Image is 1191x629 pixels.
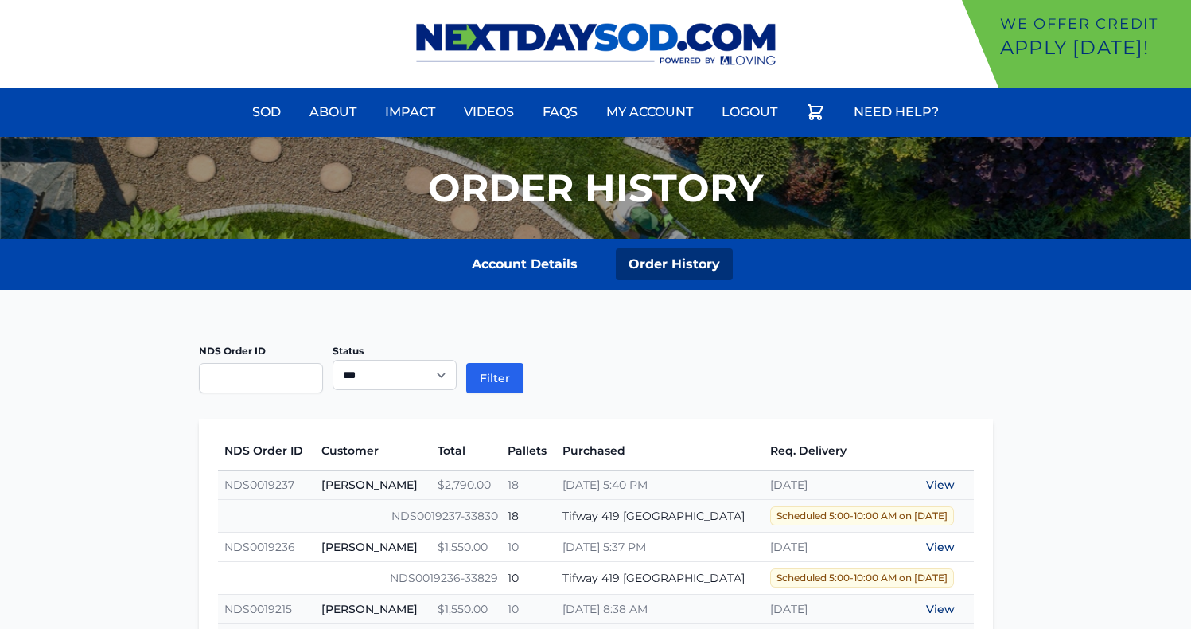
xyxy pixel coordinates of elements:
[224,540,295,554] a: NDS0019236
[431,595,501,624] td: $1,550.00
[315,432,431,471] th: Customer
[597,93,703,131] a: My Account
[764,533,891,562] td: [DATE]
[501,562,556,595] td: 10
[315,533,431,562] td: [PERSON_NAME]
[218,432,315,471] th: NDS Order ID
[466,363,523,393] button: Filter
[926,478,955,492] a: View
[926,540,955,554] a: View
[431,533,501,562] td: $1,550.00
[224,478,294,492] a: NDS0019237
[770,568,954,588] span: Scheduled 5:00-10:00 AM on [DATE]
[428,169,763,207] h1: Order History
[556,595,764,624] td: [DATE] 8:38 AM
[459,248,590,280] a: Account Details
[454,93,523,131] a: Videos
[556,500,764,533] td: Tifway 419 [GEOGRAPHIC_DATA]
[224,602,292,616] a: NDS0019215
[501,500,556,533] td: 18
[616,248,733,280] a: Order History
[218,500,502,533] td: NDS0019237-33830
[501,533,556,562] td: 10
[1000,13,1185,35] p: We offer Credit
[844,93,948,131] a: Need Help?
[431,432,501,471] th: Total
[712,93,787,131] a: Logout
[1000,35,1185,61] p: Apply [DATE]!
[501,471,556,500] td: 18
[556,432,764,471] th: Purchased
[764,471,891,500] td: [DATE]
[764,595,891,624] td: [DATE]
[199,345,266,357] label: NDS Order ID
[243,93,290,131] a: Sod
[300,93,366,131] a: About
[764,432,891,471] th: Req. Delivery
[501,595,556,624] td: 10
[556,471,764,500] td: [DATE] 5:40 PM
[926,602,955,616] a: View
[315,595,431,624] td: [PERSON_NAME]
[770,506,954,525] span: Scheduled 5:00-10:00 AM on [DATE]
[501,432,556,471] th: Pallets
[556,533,764,562] td: [DATE] 5:37 PM
[218,562,502,595] td: NDS0019236-33829
[315,471,431,500] td: [PERSON_NAME]
[431,471,501,500] td: $2,790.00
[376,93,445,131] a: Impact
[556,562,764,595] td: Tifway 419 [GEOGRAPHIC_DATA]
[533,93,587,131] a: FAQs
[333,345,364,357] label: Status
